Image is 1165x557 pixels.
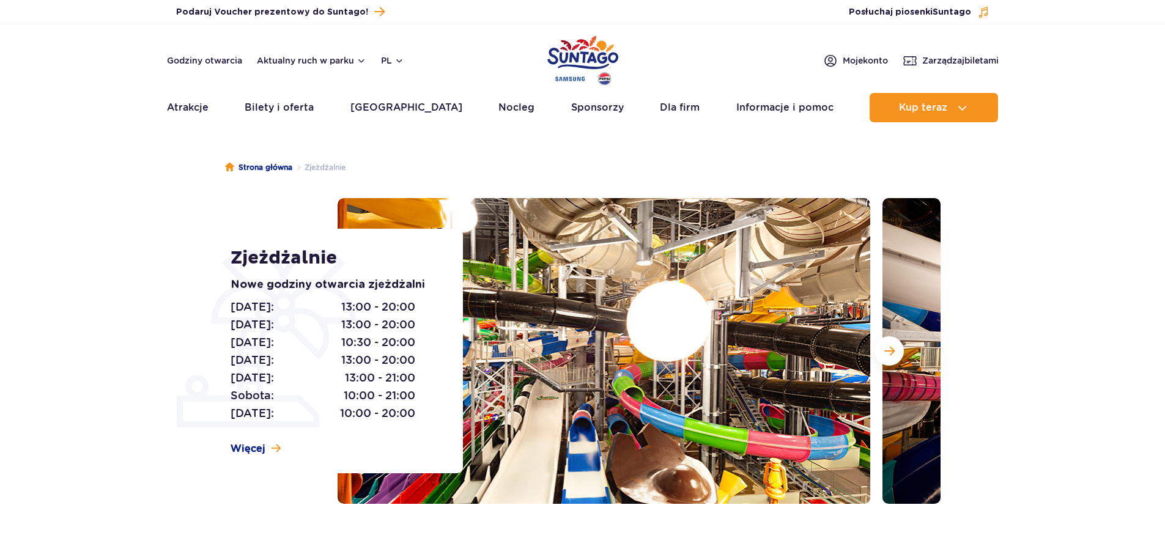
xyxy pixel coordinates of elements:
[225,161,292,174] a: Strona główna
[231,334,274,351] span: [DATE]:
[899,102,947,113] span: Kup teraz
[340,405,415,422] span: 10:00 - 20:00
[350,93,462,122] a: [GEOGRAPHIC_DATA]
[843,54,888,67] span: Moje konto
[849,6,989,18] button: Posłuchaj piosenkiSuntago
[498,93,534,122] a: Nocleg
[870,93,998,122] button: Kup teraz
[231,276,435,293] p: Nowe godziny otwarcia zjeżdżalni
[231,442,281,456] a: Więcej
[231,442,265,456] span: Więcej
[245,93,314,122] a: Bilety i oferta
[167,54,242,67] a: Godziny otwarcia
[345,369,415,386] span: 13:00 - 21:00
[344,387,415,404] span: 10:00 - 21:00
[176,6,368,18] span: Podaruj Voucher prezentowy do Suntago!
[231,298,274,315] span: [DATE]:
[547,31,618,87] a: Park of Poland
[257,56,366,65] button: Aktualny ruch w parku
[571,93,624,122] a: Sponsorzy
[933,8,971,17] span: Suntago
[922,54,999,67] span: Zarządzaj biletami
[341,298,415,315] span: 13:00 - 20:00
[660,93,700,122] a: Dla firm
[823,53,888,68] a: Mojekonto
[231,316,274,333] span: [DATE]:
[231,369,274,386] span: [DATE]:
[341,334,415,351] span: 10:30 - 20:00
[231,352,274,369] span: [DATE]:
[231,247,435,269] h1: Zjeżdżalnie
[341,316,415,333] span: 13:00 - 20:00
[292,161,346,174] li: Zjeżdżalnie
[875,336,904,366] button: Następny slajd
[341,352,415,369] span: 13:00 - 20:00
[176,4,385,20] a: Podaruj Voucher prezentowy do Suntago!
[231,387,274,404] span: Sobota:
[903,53,999,68] a: Zarządzajbiletami
[381,54,404,67] button: pl
[231,405,274,422] span: [DATE]:
[167,93,209,122] a: Atrakcje
[849,6,971,18] span: Posłuchaj piosenki
[736,93,834,122] a: Informacje i pomoc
